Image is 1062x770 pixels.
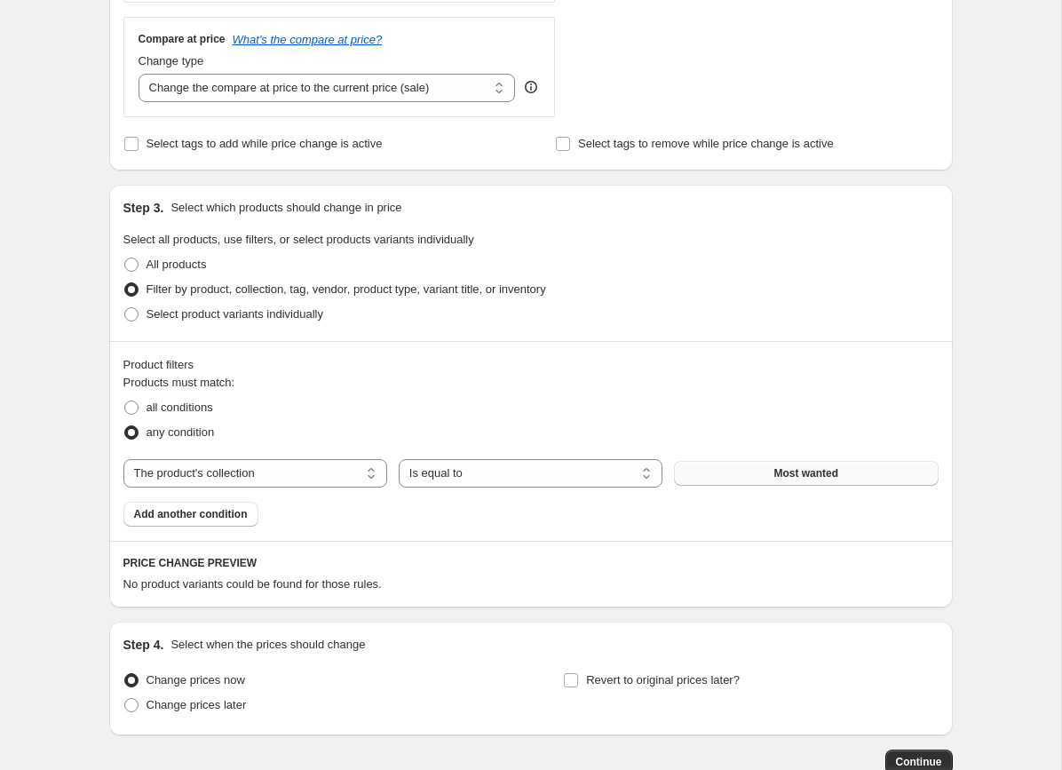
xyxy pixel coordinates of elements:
span: Continue [896,755,942,769]
span: any condition [147,425,215,439]
span: Change prices now [147,673,245,687]
span: No product variants could be found for those rules. [123,577,382,591]
span: Select tags to add while price change is active [147,137,383,150]
span: All products [147,258,207,271]
span: Most wanted [773,466,838,480]
span: Revert to original prices later? [586,673,740,687]
span: Select product variants individually [147,307,323,321]
h2: Step 3. [123,199,164,217]
h6: PRICE CHANGE PREVIEW [123,556,939,570]
button: What's the compare at price? [233,33,383,46]
h2: Step 4. [123,636,164,654]
div: Product filters [123,356,939,374]
button: Add another condition [123,502,258,527]
span: Select all products, use filters, or select products variants individually [123,233,474,246]
span: all conditions [147,401,213,414]
p: Select when the prices should change [170,636,365,654]
div: help [522,78,540,96]
p: Select which products should change in price [170,199,401,217]
span: Add another condition [134,507,248,521]
h3: Compare at price [139,32,226,46]
span: Products must match: [123,376,235,389]
button: Most wanted [674,461,938,486]
span: Change type [139,54,204,67]
span: Filter by product, collection, tag, vendor, product type, variant title, or inventory [147,282,546,296]
span: Change prices later [147,698,247,711]
span: Select tags to remove while price change is active [578,137,834,150]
